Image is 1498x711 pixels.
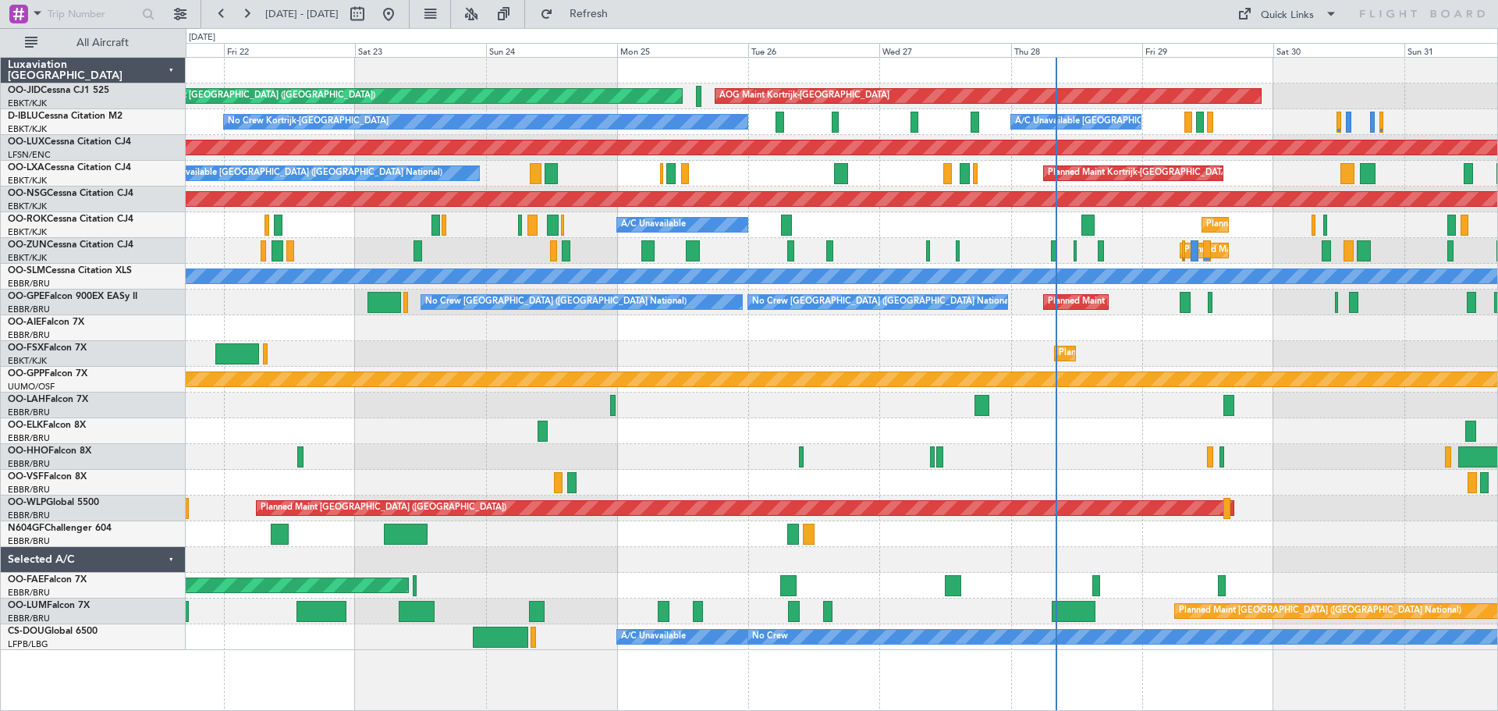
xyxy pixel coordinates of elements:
div: Planned Maint [GEOGRAPHIC_DATA] ([GEOGRAPHIC_DATA] National) [1048,290,1330,314]
button: All Aircraft [17,30,169,55]
div: Fri 22 [224,43,355,57]
a: CS-DOUGlobal 6500 [8,627,98,636]
span: OO-ROK [8,215,47,224]
div: [DATE] [189,31,215,44]
span: OO-LUM [8,601,47,610]
a: OO-WLPGlobal 5500 [8,498,99,507]
a: EBBR/BRU [8,329,50,341]
a: OO-VSFFalcon 8X [8,472,87,482]
a: OO-LUMFalcon 7X [8,601,90,610]
a: EBKT/KJK [8,355,47,367]
div: Fri 29 [1142,43,1273,57]
span: N604GF [8,524,44,533]
span: OO-AIE [8,318,41,327]
div: A/C Unavailable [GEOGRAPHIC_DATA]-[GEOGRAPHIC_DATA] [1015,110,1264,133]
span: OO-GPP [8,369,44,379]
a: OO-LXACessna Citation CJ4 [8,163,131,172]
a: OO-NSGCessna Citation CJ4 [8,189,133,198]
a: LFPB/LBG [8,638,48,650]
a: OO-FSXFalcon 7X [8,343,87,353]
div: Sat 23 [355,43,486,57]
span: D-IBLU [8,112,38,121]
div: A/C Unavailable [621,213,686,236]
a: OO-SLMCessna Citation XLS [8,266,132,276]
a: EBBR/BRU [8,304,50,315]
div: Planned Maint [GEOGRAPHIC_DATA] ([GEOGRAPHIC_DATA]) [261,496,506,520]
div: No Crew [GEOGRAPHIC_DATA] ([GEOGRAPHIC_DATA] National) [752,290,1013,314]
span: OO-ELK [8,421,43,430]
a: N604GFChallenger 604 [8,524,112,533]
div: Sun 24 [486,43,617,57]
div: Quick Links [1261,8,1314,23]
span: Refresh [556,9,622,20]
span: OO-HHO [8,446,48,456]
span: [DATE] - [DATE] [265,7,339,21]
a: OO-GPPFalcon 7X [8,369,87,379]
a: UUMO/OSF [8,381,55,393]
div: Sat 30 [1273,43,1404,57]
a: OO-HHOFalcon 8X [8,446,91,456]
span: OO-NSG [8,189,47,198]
a: EBBR/BRU [8,613,50,624]
div: Thu 28 [1011,43,1142,57]
button: Quick Links [1230,2,1345,27]
a: OO-ROKCessna Citation CJ4 [8,215,133,224]
div: Wed 27 [879,43,1010,57]
input: Trip Number [48,2,137,26]
span: OO-VSF [8,472,44,482]
span: OO-GPE [8,292,44,301]
a: EBBR/BRU [8,535,50,547]
a: EBBR/BRU [8,510,50,521]
span: OO-WLP [8,498,46,507]
span: OO-JID [8,86,41,95]
a: EBKT/KJK [8,226,47,238]
span: OO-FAE [8,575,44,585]
span: All Aircraft [41,37,165,48]
a: EBBR/BRU [8,587,50,599]
div: A/C Unavailable [GEOGRAPHIC_DATA] ([GEOGRAPHIC_DATA] National) [152,162,442,185]
a: EBBR/BRU [8,432,50,444]
a: EBKT/KJK [8,252,47,264]
span: OO-LAH [8,395,45,404]
div: Planned Maint Kortrijk-[GEOGRAPHIC_DATA] [1059,342,1241,365]
span: OO-SLM [8,266,45,276]
div: A/C Unavailable [621,625,686,649]
div: Tue 26 [748,43,879,57]
a: OO-AIEFalcon 7X [8,318,84,327]
a: OO-LUXCessna Citation CJ4 [8,137,131,147]
span: OO-ZUN [8,240,47,250]
a: OO-ZUNCessna Citation CJ4 [8,240,133,250]
a: EBKT/KJK [8,201,47,212]
div: Mon 25 [617,43,748,57]
a: EBKT/KJK [8,123,47,135]
a: OO-FAEFalcon 7X [8,575,87,585]
a: D-IBLUCessna Citation M2 [8,112,122,121]
span: OO-FSX [8,343,44,353]
a: OO-ELKFalcon 8X [8,421,86,430]
div: Planned Maint [GEOGRAPHIC_DATA] ([GEOGRAPHIC_DATA] National) [1179,599,1461,623]
a: EBBR/BRU [8,484,50,496]
a: EBBR/BRU [8,278,50,290]
span: OO-LUX [8,137,44,147]
button: Refresh [533,2,627,27]
span: CS-DOU [8,627,44,636]
a: EBBR/BRU [8,458,50,470]
a: EBBR/BRU [8,407,50,418]
a: OO-GPEFalcon 900EX EASy II [8,292,137,301]
div: No Crew Kortrijk-[GEOGRAPHIC_DATA] [228,110,389,133]
a: LFSN/ENC [8,149,51,161]
a: OO-JIDCessna CJ1 525 [8,86,109,95]
a: EBKT/KJK [8,175,47,187]
div: Planned Maint Kortrijk-[GEOGRAPHIC_DATA] [1048,162,1230,185]
span: OO-LXA [8,163,44,172]
div: Planned Maint Kortrijk-[GEOGRAPHIC_DATA] [1206,213,1388,236]
div: Planned Maint [GEOGRAPHIC_DATA] ([GEOGRAPHIC_DATA]) [130,84,375,108]
div: AOG Maint Kortrijk-[GEOGRAPHIC_DATA] [719,84,889,108]
div: No Crew [752,625,788,649]
div: No Crew [GEOGRAPHIC_DATA] ([GEOGRAPHIC_DATA] National) [425,290,687,314]
a: EBKT/KJK [8,98,47,109]
a: OO-LAHFalcon 7X [8,395,88,404]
